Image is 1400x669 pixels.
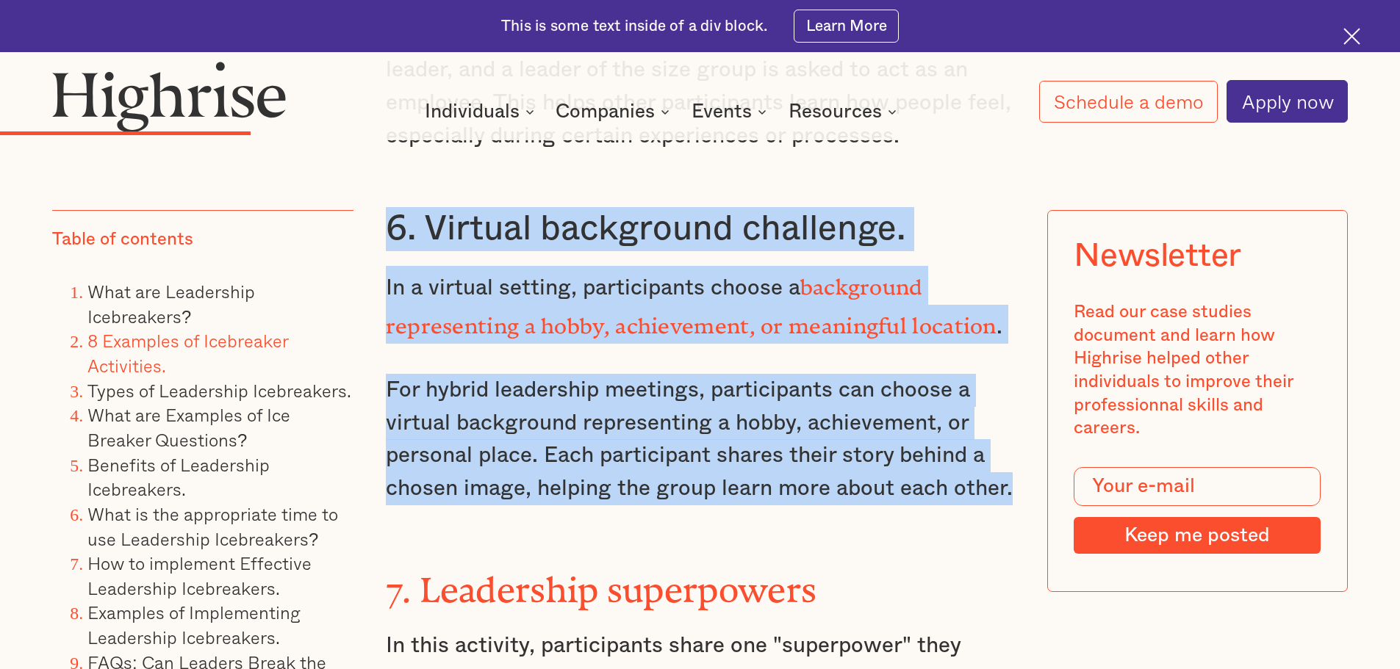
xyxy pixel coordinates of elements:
[87,278,255,330] a: What are Leadership Icebreakers?
[386,374,1015,505] p: For hybrid leadership meetings, participants can choose a virtual background representing a hobby...
[1074,517,1321,554] input: Keep me posted
[1074,467,1321,554] form: Modal Form
[789,103,901,120] div: Resources
[1039,81,1218,123] a: Schedule a demo
[87,500,338,552] a: What is the appropriate time to use Leadership Icebreakers?
[501,16,767,37] div: This is some text inside of a div block.
[1343,28,1360,45] img: Cross icon
[386,266,1015,343] p: In a virtual setting, participants choose a .
[692,103,752,120] div: Events
[425,103,520,120] div: Individuals
[1074,236,1241,275] div: Newsletter
[87,377,351,404] a: Types of Leadership Icebreakers.
[386,570,817,593] strong: 7. Leadership superpowers
[1074,301,1321,441] div: Read our case studies document and learn how Highrise helped other individuals to improve their p...
[87,327,288,379] a: 8 Examples of Icebreaker Activities.
[386,275,997,328] strong: background representing a hobby, achievement, or meaningful location
[386,207,1015,251] h3: 6. Virtual background challenge.
[1227,80,1348,123] a: Apply now
[789,103,882,120] div: Resources
[794,10,899,43] a: Learn More
[87,401,290,453] a: What are Examples of Ice Breaker Questions?
[556,103,655,120] div: Companies
[52,228,193,252] div: Table of contents
[425,103,539,120] div: Individuals
[556,103,674,120] div: Companies
[52,61,286,131] img: Highrise logo
[87,599,301,651] a: Examples of Implementing Leadership Icebreakers.
[87,549,312,601] a: How to implement Effective Leadership Icebreakers.
[87,451,270,503] a: Benefits of Leadership Icebreakers.
[1074,467,1321,507] input: Your e-mail
[692,103,771,120] div: Events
